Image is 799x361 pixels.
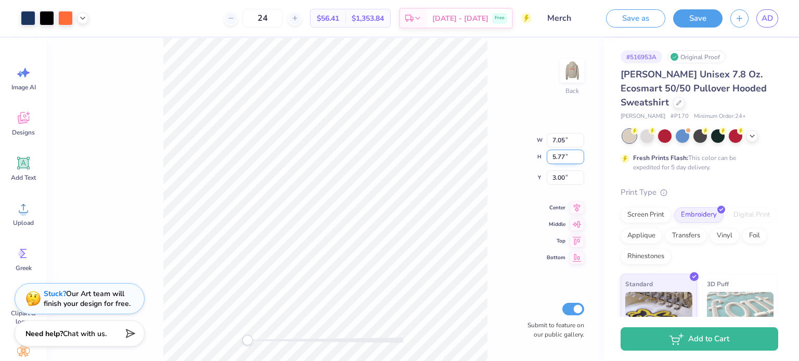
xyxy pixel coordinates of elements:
[756,9,778,28] a: AD
[547,237,565,245] span: Top
[710,228,739,244] div: Vinyl
[621,249,671,264] div: Rhinestones
[633,153,761,172] div: This color can be expedited for 5 day delivery.
[762,12,773,24] span: AD
[694,112,746,121] span: Minimum Order: 24 +
[522,320,584,339] label: Submit to feature on our public gallery.
[621,228,662,244] div: Applique
[495,15,505,22] span: Free
[625,278,653,289] span: Standard
[621,112,665,121] span: [PERSON_NAME]
[44,289,66,299] strong: Stuck?
[707,278,729,289] span: 3D Puff
[11,83,36,91] span: Image AI
[317,13,339,24] span: $56.41
[12,128,35,137] span: Designs
[673,9,723,28] button: Save
[606,9,665,28] button: Save as
[665,228,707,244] div: Transfers
[621,207,671,223] div: Screen Print
[63,329,107,339] span: Chat with us.
[547,220,565,229] span: Middle
[633,154,688,162] strong: Fresh Prints Flash:
[242,335,253,345] div: Accessibility label
[11,173,36,182] span: Add Text
[621,186,778,198] div: Print Type
[547,204,565,212] span: Center
[13,219,34,227] span: Upload
[625,292,692,344] img: Standard
[667,50,726,63] div: Original Proof
[352,13,384,24] span: $1,353.84
[25,329,63,339] strong: Need help?
[539,8,590,29] input: Untitled Design
[727,207,777,223] div: Digital Print
[707,292,774,344] img: 3D Puff
[16,264,32,272] span: Greek
[621,50,662,63] div: # 516953A
[565,86,579,96] div: Back
[562,60,583,81] img: Back
[742,228,767,244] div: Foil
[432,13,488,24] span: [DATE] - [DATE]
[621,327,778,351] button: Add to Cart
[621,68,767,109] span: [PERSON_NAME] Unisex 7.8 Oz. Ecosmart 50/50 Pullover Hooded Sweatshirt
[547,253,565,262] span: Bottom
[44,289,131,309] div: Our Art team will finish your design for free.
[671,112,689,121] span: # P170
[242,9,283,28] input: – –
[674,207,724,223] div: Embroidery
[6,309,41,326] span: Clipart & logos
